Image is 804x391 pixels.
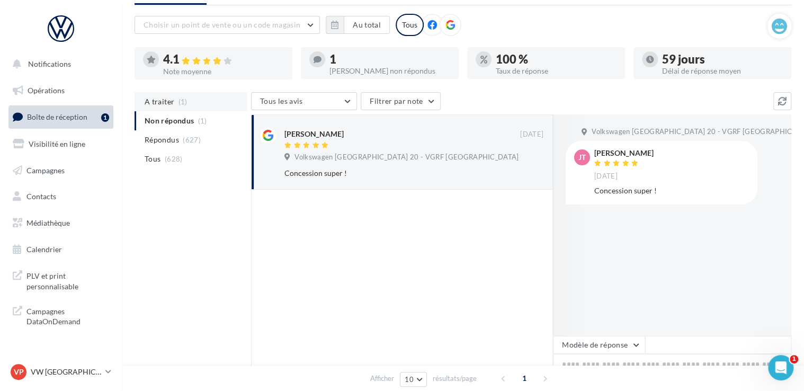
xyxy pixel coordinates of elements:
div: Tous [396,14,424,36]
span: (628) [165,155,183,163]
div: Taux de réponse [496,67,617,75]
div: [PERSON_NAME] [284,129,344,139]
span: PLV et print personnalisable [26,269,109,291]
div: 1 [101,113,109,122]
div: Concession super ! [594,185,749,196]
div: Concession super ! [284,168,475,179]
span: VP [14,367,24,377]
div: [PERSON_NAME] non répondus [329,67,450,75]
button: 10 [400,372,427,387]
span: Choisir un point de vente ou un code magasin [144,20,300,29]
span: 1 [790,355,798,363]
a: Visibilité en ligne [6,133,115,155]
span: Afficher [370,374,394,384]
span: JT [578,152,586,163]
div: Note moyenne [163,68,284,75]
button: Tous les avis [251,92,357,110]
span: (1) [178,97,187,106]
button: Au total [326,16,390,34]
button: Filtrer par note [361,92,441,110]
p: VW [GEOGRAPHIC_DATA] 20 [31,367,101,377]
div: 59 jours [662,54,783,65]
span: Répondus [145,135,179,145]
button: Choisir un point de vente ou un code magasin [135,16,320,34]
div: 4.1 [163,54,284,66]
span: Campagnes [26,165,65,174]
span: Calendrier [26,245,62,254]
span: Opérations [28,86,65,95]
span: 1 [516,370,533,387]
div: [PERSON_NAME] [594,149,654,157]
div: Délai de réponse moyen [662,67,783,75]
span: Notifications [28,59,71,68]
a: Campagnes [6,159,115,182]
span: A traiter [145,96,174,107]
a: VP VW [GEOGRAPHIC_DATA] 20 [8,362,113,382]
a: PLV et print personnalisable [6,264,115,296]
span: Médiathèque [26,218,70,227]
span: résultats/page [433,374,477,384]
iframe: Intercom live chat [768,355,793,380]
button: Modèle de réponse [553,336,645,354]
a: Contacts [6,185,115,208]
span: Contacts [26,192,56,201]
button: Au total [344,16,390,34]
span: (627) [183,136,201,144]
span: [DATE] [594,172,618,181]
span: Visibilité en ligne [29,139,85,148]
button: Notifications [6,53,111,75]
a: Calendrier [6,238,115,261]
span: [DATE] [520,130,543,139]
a: Médiathèque [6,212,115,234]
span: Tous les avis [260,96,303,105]
a: Boîte de réception1 [6,105,115,128]
div: 1 [329,54,450,65]
span: Boîte de réception [27,112,87,121]
span: Campagnes DataOnDemand [26,304,109,327]
a: Opérations [6,79,115,102]
span: Volkswagen [GEOGRAPHIC_DATA] 20 - VGRF [GEOGRAPHIC_DATA] [294,153,519,162]
a: Campagnes DataOnDemand [6,300,115,331]
div: 100 % [496,54,617,65]
span: 10 [405,375,414,384]
span: Tous [145,154,160,164]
